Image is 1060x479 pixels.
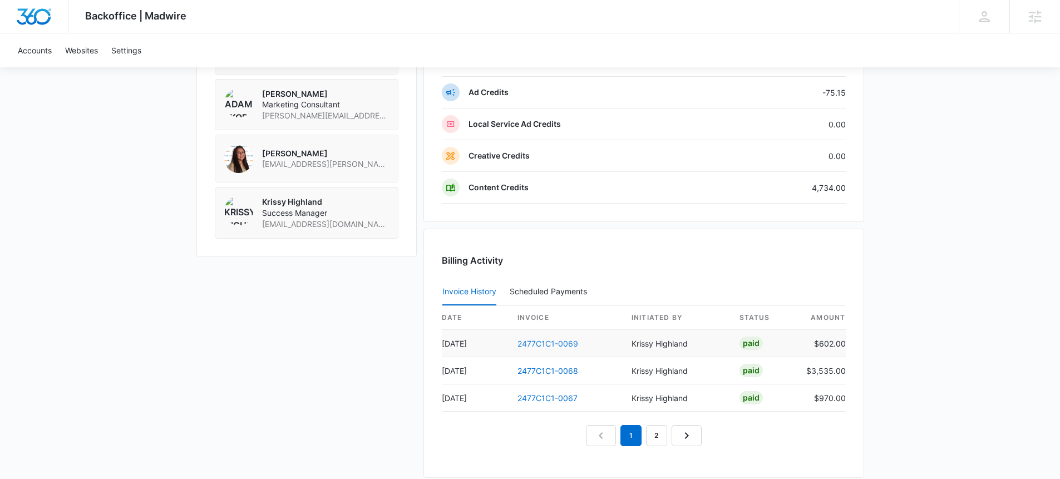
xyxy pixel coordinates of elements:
td: $3,535.00 [797,357,846,384]
img: Audriana Talamantes [224,144,253,173]
td: [DATE] [442,384,509,412]
p: [PERSON_NAME] [262,88,389,100]
p: Content Credits [469,182,529,193]
span: Success Manager [262,208,389,219]
a: 2477C1C1-0067 [517,393,578,403]
span: Marketing Consultant [262,99,389,110]
img: Adam Skoranski [224,88,253,117]
p: [PERSON_NAME] [262,148,389,159]
a: Accounts [11,33,58,67]
span: [EMAIL_ADDRESS][DOMAIN_NAME] [262,219,389,230]
a: 2477C1C1-0068 [517,366,578,376]
td: $602.00 [797,330,846,357]
a: 2477C1C1-0069 [517,339,578,348]
td: -75.15 [728,77,846,108]
span: [EMAIL_ADDRESS][PERSON_NAME][DOMAIN_NAME] [262,159,389,170]
div: Paid [739,391,763,404]
h3: Billing Activity [442,254,846,267]
p: Creative Credits [469,150,530,161]
td: [DATE] [442,330,509,357]
span: Backoffice | Madwire [85,10,186,22]
td: 0.00 [728,108,846,140]
th: date [442,306,509,330]
th: amount [797,306,846,330]
span: [PERSON_NAME][EMAIL_ADDRESS][PERSON_NAME][DOMAIN_NAME] [262,110,389,121]
a: Settings [105,33,148,67]
div: Scheduled Payments [510,288,591,295]
a: Websites [58,33,105,67]
td: $970.00 [797,384,846,412]
p: Ad Credits [469,87,509,98]
td: Krissy Highland [623,357,731,384]
td: Krissy Highland [623,330,731,357]
em: 1 [620,425,642,446]
td: 4,734.00 [728,172,846,204]
a: Page 2 [646,425,667,446]
th: status [731,306,797,330]
button: Invoice History [442,279,496,305]
th: invoice [509,306,623,330]
p: Krissy Highland [262,196,389,208]
th: Initiated By [623,306,731,330]
div: Paid [739,364,763,377]
td: [DATE] [442,357,509,384]
td: Krissy Highland [623,384,731,412]
img: Krissy Highland [224,196,253,225]
nav: Pagination [586,425,702,446]
p: Local Service Ad Credits [469,118,561,130]
a: Next Page [672,425,702,446]
div: Paid [739,337,763,350]
td: 0.00 [728,140,846,172]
